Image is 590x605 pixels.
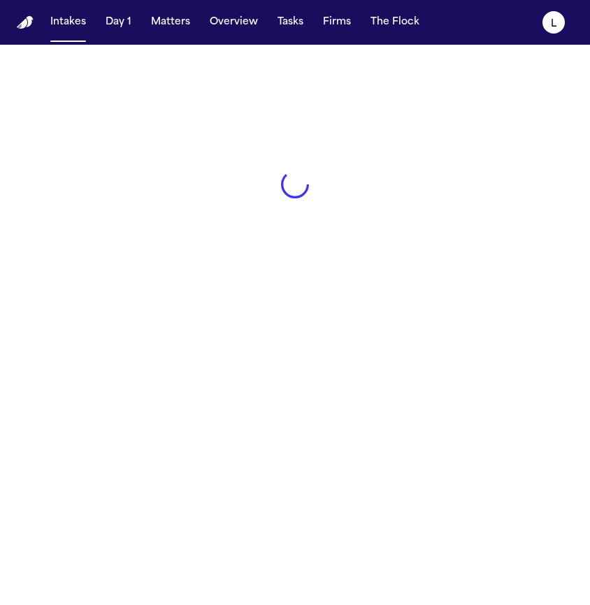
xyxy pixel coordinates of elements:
button: Day 1 [100,10,137,35]
text: L [551,19,556,29]
button: Firms [317,10,357,35]
button: Tasks [272,10,309,35]
button: Intakes [45,10,92,35]
button: Matters [145,10,196,35]
button: Overview [204,10,264,35]
button: The Flock [365,10,425,35]
img: Finch Logo [17,16,34,29]
a: Home [17,16,34,29]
